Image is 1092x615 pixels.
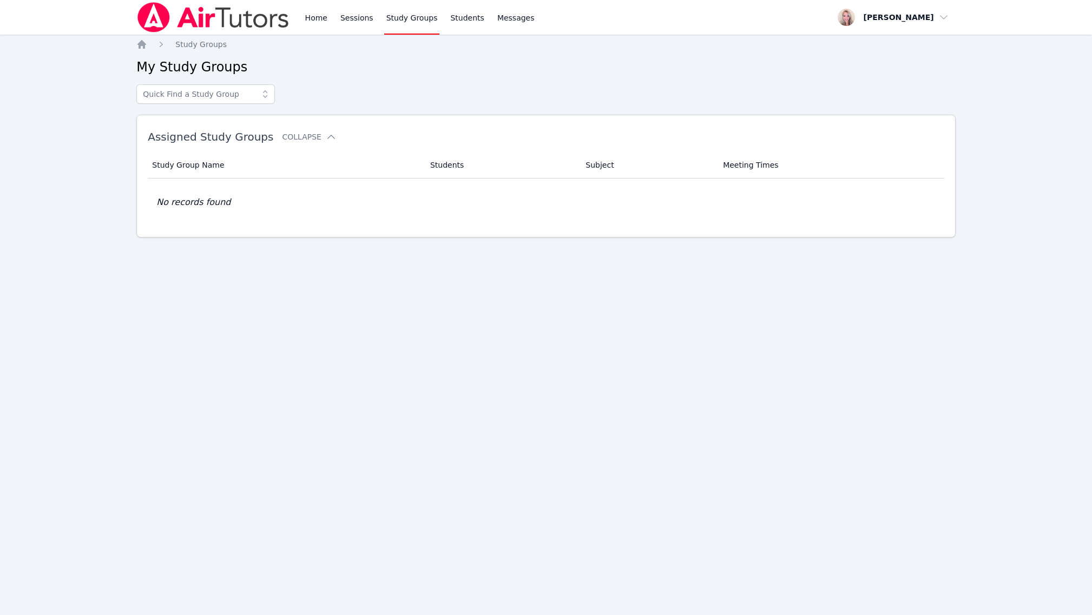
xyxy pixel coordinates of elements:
[148,178,944,226] td: No records found
[136,2,290,32] img: Air Tutors
[497,12,535,23] span: Messages
[148,130,273,143] span: Assigned Study Groups
[175,39,227,50] a: Study Groups
[716,152,944,178] th: Meeting Times
[282,131,336,142] button: Collapse
[579,152,716,178] th: Subject
[136,58,956,76] h2: My Study Groups
[424,152,579,178] th: Students
[136,39,956,50] nav: Breadcrumb
[136,84,275,104] input: Quick Find a Study Group
[175,40,227,49] span: Study Groups
[148,152,424,178] th: Study Group Name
